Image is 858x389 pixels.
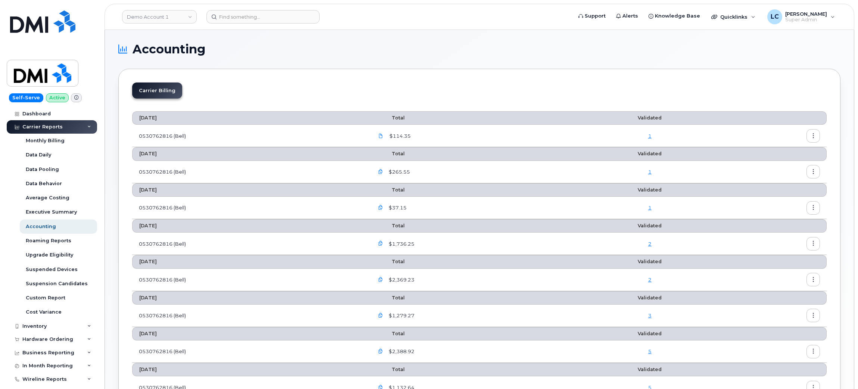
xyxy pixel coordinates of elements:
[577,255,722,268] th: Validated
[577,327,722,340] th: Validated
[577,291,722,305] th: Validated
[387,276,414,283] span: $2,369.23
[132,125,367,147] td: 0530762816 (Bell)
[388,133,411,140] span: $114.35
[577,219,722,233] th: Validated
[387,240,414,248] span: $1,736.25
[132,111,367,125] th: [DATE]
[374,151,405,156] span: Total
[374,223,405,228] span: Total
[577,183,722,197] th: Validated
[648,169,652,175] a: 1
[387,348,414,355] span: $2,388.92
[374,187,405,193] span: Total
[132,291,367,305] th: [DATE]
[132,219,367,233] th: [DATE]
[374,367,405,372] span: Total
[132,147,367,161] th: [DATE]
[132,233,367,255] td: 0530762816 (Bell)
[387,168,410,175] span: $265.55
[648,205,652,211] a: 1
[132,197,367,219] td: 0530762816 (Bell)
[387,312,414,319] span: $1,279.27
[374,259,405,264] span: Total
[132,363,367,376] th: [DATE]
[577,363,722,376] th: Validated
[648,133,652,139] a: 1
[648,312,652,318] a: 3
[133,44,205,55] span: Accounting
[132,255,367,268] th: [DATE]
[648,348,652,354] a: 5
[387,204,407,211] span: $37.15
[132,340,367,363] td: 0530762816 (Bell)
[374,129,388,142] a: images/PDF_530762816_070_0000000000.pdf
[132,305,367,327] td: 0530762816 (Bell)
[132,183,367,197] th: [DATE]
[577,147,722,161] th: Validated
[648,277,652,283] a: 2
[374,115,405,121] span: Total
[577,111,722,125] th: Validated
[132,161,367,183] td: 0530762816 (Bell)
[648,241,652,247] a: 2
[374,331,405,336] span: Total
[132,327,367,340] th: [DATE]
[132,269,367,291] td: 0530762816 (Bell)
[374,295,405,301] span: Total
